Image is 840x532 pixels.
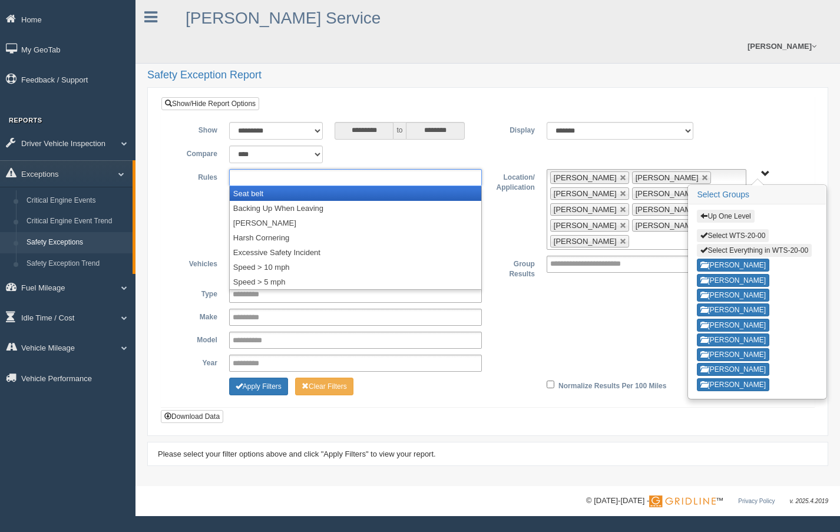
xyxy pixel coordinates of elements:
[488,122,541,136] label: Display
[170,122,223,136] label: Show
[229,378,288,395] button: Change Filter Options
[738,498,775,504] a: Privacy Policy
[230,201,481,216] li: Backing Up When Leaving
[21,232,133,253] a: Safety Exceptions
[21,211,133,232] a: Critical Engine Event Trend
[393,122,405,140] span: to
[790,498,828,504] span: v. 2025.4.2019
[161,410,223,423] button: Download Data
[170,146,223,160] label: Compare
[170,169,223,183] label: Rules
[170,355,223,369] label: Year
[230,186,481,201] li: Seat belt
[697,333,769,346] button: [PERSON_NAME]
[21,253,133,275] a: Safety Exception Trend
[636,173,699,182] span: [PERSON_NAME]
[697,259,769,272] button: [PERSON_NAME]
[21,190,133,212] a: Critical Engine Events
[230,230,481,245] li: Harsh Cornering
[554,173,617,182] span: [PERSON_NAME]
[554,205,617,214] span: [PERSON_NAME]
[649,495,716,507] img: Gridline
[186,9,381,27] a: [PERSON_NAME] Service
[697,289,769,302] button: [PERSON_NAME]
[230,260,481,275] li: Speed > 10 mph
[230,275,481,289] li: Speed > 5 mph
[554,189,617,198] span: [PERSON_NAME]
[554,221,617,230] span: [PERSON_NAME]
[636,189,699,198] span: [PERSON_NAME]
[170,256,223,270] label: Vehicles
[170,309,223,323] label: Make
[158,450,436,458] span: Please select your filter options above and click "Apply Filters" to view your report.
[697,348,769,361] button: [PERSON_NAME]
[488,169,541,193] label: Location/ Application
[586,495,828,507] div: © [DATE]-[DATE] - ™
[697,378,769,391] button: [PERSON_NAME]
[697,210,754,223] button: Up One Level
[697,319,769,332] button: [PERSON_NAME]
[170,286,223,300] label: Type
[170,332,223,346] label: Model
[697,363,769,376] button: [PERSON_NAME]
[697,303,769,316] button: [PERSON_NAME]
[742,29,822,63] a: [PERSON_NAME]
[636,205,699,214] span: [PERSON_NAME]
[554,237,617,246] span: [PERSON_NAME]
[697,229,769,242] button: Select WTS-20-00
[230,245,481,260] li: Excessive Safety Incident
[161,97,259,110] a: Show/Hide Report Options
[689,186,826,204] h3: Select Groups
[697,274,769,287] button: [PERSON_NAME]
[295,378,353,395] button: Change Filter Options
[697,244,812,257] button: Select Everything in WTS-20-00
[230,216,481,230] li: [PERSON_NAME]
[558,378,666,392] label: Normalize Results Per 100 Miles
[636,221,699,230] span: [PERSON_NAME]
[488,256,541,280] label: Group Results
